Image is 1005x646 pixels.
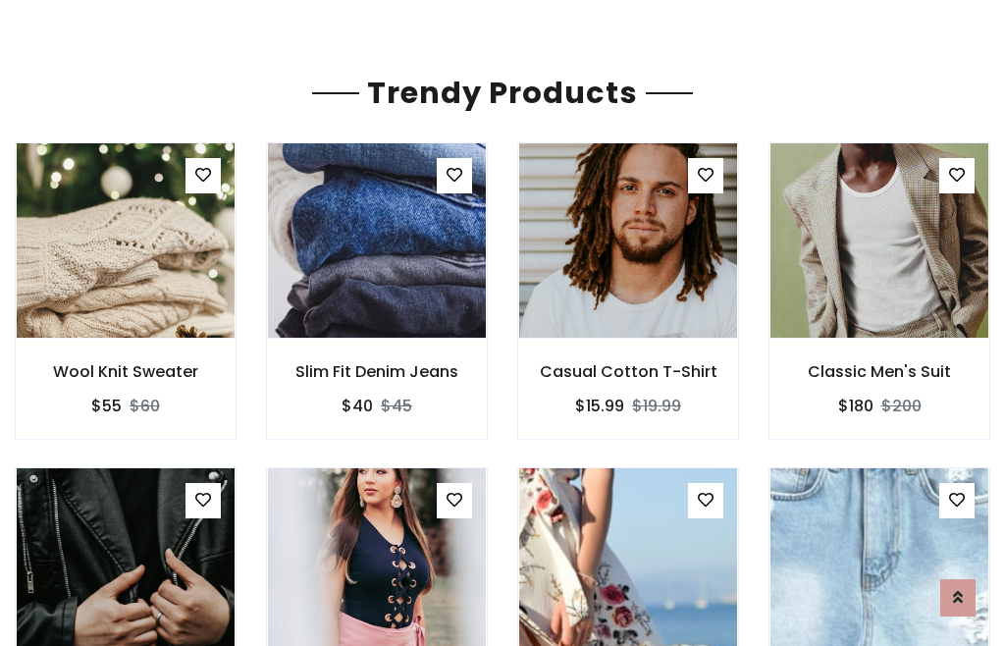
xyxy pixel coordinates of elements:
h6: $40 [342,397,373,415]
h6: $180 [838,397,873,415]
del: $45 [381,395,412,417]
h6: $55 [91,397,122,415]
h6: Classic Men's Suit [769,362,989,381]
del: $60 [130,395,160,417]
h6: Wool Knit Sweater [16,362,236,381]
h6: Slim Fit Denim Jeans [267,362,487,381]
del: $200 [881,395,922,417]
h6: $15.99 [575,397,624,415]
h6: Casual Cotton T-Shirt [518,362,738,381]
span: Trendy Products [359,72,646,114]
del: $19.99 [632,395,681,417]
